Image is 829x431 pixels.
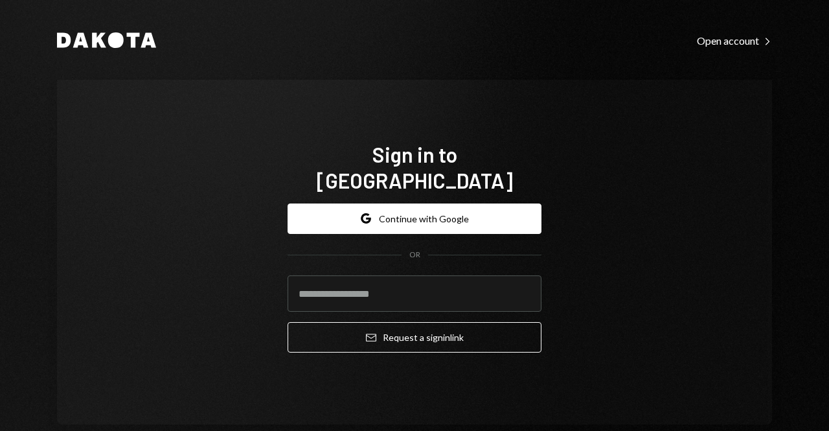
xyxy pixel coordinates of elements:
a: Open account [697,33,772,47]
button: Continue with Google [288,204,541,234]
button: Request a signinlink [288,322,541,353]
div: Open account [697,34,772,47]
div: OR [409,250,420,261]
h1: Sign in to [GEOGRAPHIC_DATA] [288,141,541,193]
